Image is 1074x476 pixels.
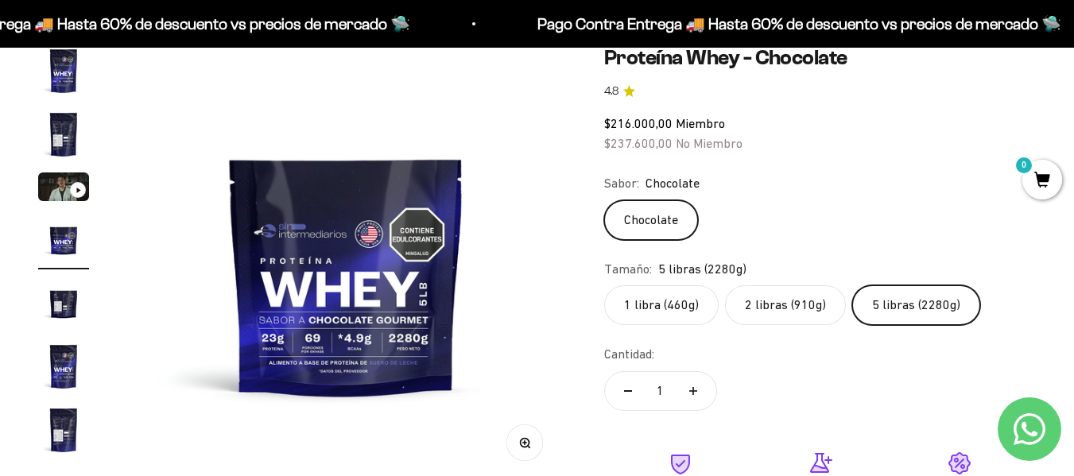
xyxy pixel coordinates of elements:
[676,136,742,150] span: No Miembro
[38,109,89,160] img: Proteína Whey - Chocolate
[19,175,329,203] div: Certificaciones de calidad
[38,404,89,460] button: Ir al artículo 7
[38,172,89,206] button: Ir al artículo 3
[658,259,746,280] span: 5 libras (2280g)
[604,45,1036,70] h1: Proteína Whey - Chocolate
[646,173,700,194] span: Chocolate
[38,45,89,101] button: Ir al artículo 1
[604,344,654,365] label: Cantidad:
[38,404,89,455] img: Proteína Whey - Chocolate
[604,136,673,150] span: $237.600,00
[19,111,329,139] div: Detalles sobre ingredientes "limpios"
[38,277,89,333] button: Ir al artículo 5
[670,372,716,410] button: Aumentar cantidad
[38,341,89,397] button: Ir al artículo 6
[38,45,89,96] img: Proteína Whey - Chocolate
[19,143,329,171] div: País de origen de ingredientes
[52,239,328,265] input: Otra (por favor especifica)
[38,214,89,269] button: Ir al artículo 4
[604,116,673,130] span: $216.000,00
[1014,156,1033,175] mark: 0
[604,259,652,280] legend: Tamaño:
[605,372,651,410] button: Reducir cantidad
[259,274,329,301] button: Enviar
[676,116,725,130] span: Miembro
[604,83,618,100] span: 4.8
[38,341,89,392] img: Proteína Whey - Chocolate
[535,11,1059,37] p: Pago Contra Entrega 🚚 Hasta 60% de descuento vs precios de mercado 🛸
[19,25,329,98] p: Para decidirte a comprar este suplemento, ¿qué información específica sobre su pureza, origen o c...
[261,274,328,301] span: Enviar
[38,277,89,328] img: Proteína Whey - Chocolate
[38,109,89,164] button: Ir al artículo 2
[604,173,639,194] legend: Sabor:
[1022,172,1062,190] a: 0
[38,214,89,265] img: Proteína Whey - Chocolate
[604,83,1036,100] a: 4.84.8 de 5.0 estrellas
[19,207,329,234] div: Comparativa con otros productos similares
